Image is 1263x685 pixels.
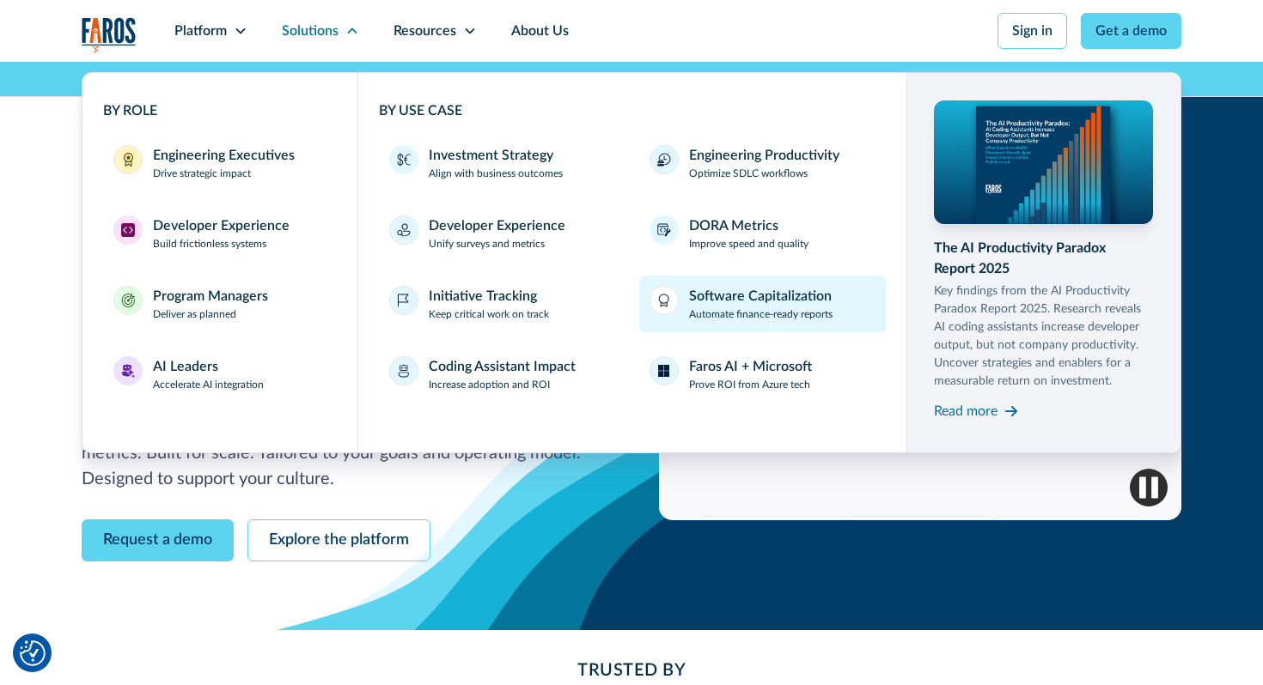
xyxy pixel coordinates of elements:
img: Pause video [1130,469,1168,506]
p: Align with business outcomes [429,166,563,181]
img: Engineering Executives [121,153,135,167]
a: Get a demo [1081,13,1181,49]
a: Software CapitalizationAutomate finance-ready reports [639,276,886,332]
a: Program ManagersProgram ManagersDeliver as planned [103,276,337,332]
a: Engineering ProductivityOptimize SDLC workflows [639,135,886,191]
a: Engineering ExecutivesEngineering ExecutivesDrive strategic impact [103,135,337,191]
div: Developer Experience [153,215,290,236]
a: DORA MetricsImprove speed and quality [639,205,886,262]
div: BY ROLE [103,100,337,121]
button: Cookie Settings [20,640,46,666]
a: Investment StrategyAlign with business outcomes [379,135,625,191]
div: AI Leaders [153,356,218,377]
div: Faros AI + Microsoft [689,356,812,377]
p: Key findings from the AI Productivity Paradox Report 2025. Research reveals AI coding assistants ... [934,282,1154,391]
h2: Trusted By [219,658,1044,683]
div: Resources [394,21,456,41]
p: Improve speed and quality [689,236,808,252]
p: Build frictionless systems [153,236,266,252]
p: Unify surveys and metrics [429,236,545,252]
a: Request a demo [82,519,234,561]
div: Initiative Tracking [429,286,537,306]
a: The AI Productivity Paradox Report 2025Key findings from the AI Productivity Paradox Report 2025.... [934,100,1154,425]
div: Investment Strategy [429,145,553,166]
a: Faros AI + MicrosoftProve ROI from Azure tech [639,346,886,403]
a: Developer ExperienceUnify surveys and metrics [379,205,625,262]
p: Automate finance-ready reports [689,306,833,322]
div: Software Capitalization [689,286,832,306]
div: Program Managers [153,286,268,306]
img: AI Leaders [121,364,135,378]
a: AI LeadersAI LeadersAccelerate AI integration [103,346,337,403]
p: Keep critical work on track [429,306,549,322]
a: Initiative TrackingKeep critical work on track [379,276,625,332]
div: Solutions [282,21,339,41]
p: Increase adoption and ROI [429,377,550,392]
div: Coding Assistant Impact [429,356,576,377]
a: home [82,17,137,52]
nav: Solutions [82,62,1181,453]
div: The AI Productivity Paradox Report 2025 [934,238,1154,279]
p: Optimize SDLC workflows [689,166,808,181]
div: Platform [174,21,227,41]
div: Read more [934,401,998,421]
div: Engineering Productivity [689,145,839,166]
div: DORA Metrics [689,215,778,236]
p: Accelerate AI integration [153,377,264,392]
a: Explore the platform [247,519,430,561]
a: Sign in [998,13,1067,49]
a: Developer ExperienceDeveloper ExperienceBuild frictionless systems [103,205,337,262]
img: Program Managers [121,294,135,307]
p: Prove ROI from Azure tech [689,377,810,392]
img: Logo of the analytics and reporting company Faros. [82,17,137,52]
a: Coding Assistant ImpactIncrease adoption and ROI [379,346,625,403]
div: Developer Experience [429,215,565,236]
img: Revisit consent button [20,640,46,666]
div: Engineering Executives [153,145,295,166]
div: BY USE CASE [379,100,886,121]
img: Developer Experience [121,223,135,237]
p: Deliver as planned [153,306,236,322]
p: Drive strategic impact [153,166,251,181]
